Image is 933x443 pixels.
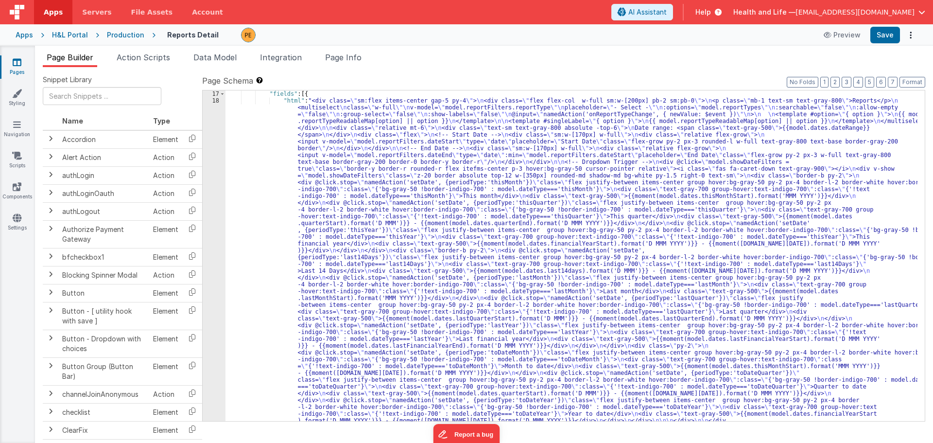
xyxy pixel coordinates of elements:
td: Button Group (Button Bar) [58,357,149,385]
td: Element [149,248,182,266]
button: 3 [842,77,851,88]
div: Production [107,30,144,40]
button: AI Assistant [611,4,673,20]
td: Action [149,148,182,166]
td: Element [149,403,182,421]
div: 17 [203,90,225,97]
td: Action [149,202,182,220]
span: Type [153,117,170,125]
span: Integration [260,53,302,62]
span: File Assets [131,7,173,17]
button: 5 [865,77,874,88]
button: 6 [876,77,886,88]
span: Page Info [325,53,362,62]
input: Search Snippets ... [43,87,161,105]
button: Format [899,77,925,88]
span: Action Scripts [117,53,170,62]
td: Button - [ utility hook with save ] [58,302,149,330]
td: bfcheckbox1 [58,248,149,266]
td: Blocking Spinner Modal [58,266,149,284]
td: authLogout [58,202,149,220]
td: Authorize Payment Gateway [58,220,149,248]
td: Element [149,357,182,385]
span: Data Model [193,53,237,62]
button: Options [904,28,917,42]
button: Preview [818,27,866,43]
td: Button - Dropdown with choices [58,330,149,357]
button: 2 [830,77,840,88]
span: AI Assistant [628,7,667,17]
span: Health and Life — [733,7,795,17]
span: Servers [82,7,111,17]
td: Element [149,421,182,439]
span: Page Schema [202,75,253,87]
span: [EMAIL_ADDRESS][DOMAIN_NAME] [795,7,915,17]
td: Button [58,284,149,302]
span: Page Builder [47,53,93,62]
button: No Folds [787,77,818,88]
td: Action [149,266,182,284]
td: Action [149,166,182,184]
td: authLoginOauth [58,184,149,202]
button: 4 [853,77,863,88]
td: Element [149,284,182,302]
span: Help [695,7,711,17]
button: 7 [888,77,898,88]
td: channelJoinAnonymous [58,385,149,403]
td: Element [149,220,182,248]
td: Accordion [58,130,149,149]
td: Element [149,130,182,149]
td: Action [149,184,182,202]
span: Name [62,117,83,125]
div: H&L Portal [52,30,88,40]
td: checklist [58,403,149,421]
td: ClearFix [58,421,149,439]
td: Element [149,330,182,357]
td: Alert Action [58,148,149,166]
img: 9824c9b2ced8ee662419f2f3ea18dbb0 [242,28,255,42]
button: Save [870,27,900,43]
span: Snippet Library [43,75,92,85]
td: Action [149,385,182,403]
td: authLogin [58,166,149,184]
div: Apps [16,30,33,40]
button: 1 [820,77,829,88]
td: Element [149,302,182,330]
button: Health and Life — [EMAIL_ADDRESS][DOMAIN_NAME] [733,7,925,17]
span: Apps [44,7,63,17]
h4: Reports Detail [167,31,219,38]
